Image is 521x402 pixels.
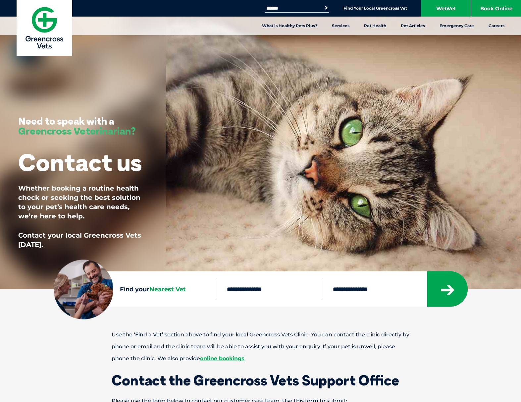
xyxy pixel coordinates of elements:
p: Contact your local Greencross Vets [DATE]. [18,231,147,249]
a: Find Your Local Greencross Vet [343,6,407,11]
a: online bookings [200,355,244,362]
h1: Contact us [18,149,142,175]
span: Greencross Veterinarian? [18,125,136,137]
a: What is Healthy Pets Plus? [255,17,325,35]
a: Pet Health [357,17,393,35]
p: Whether booking a routine health check or seeking the best solution to your pet’s health care nee... [18,184,147,221]
p: Use the ‘Find a Vet’ section above to find your local Greencross Vets Clinic. You can contact the... [88,329,433,365]
button: Search [323,5,330,11]
h4: Find your [120,286,215,292]
span: Nearest Vet [149,285,186,293]
h3: Need to speak with a [18,116,136,136]
a: Careers [481,17,512,35]
a: Pet Articles [393,17,432,35]
a: Services [325,17,357,35]
a: Emergency Care [432,17,481,35]
h1: Contact the Greencross Vets Support Office [88,373,433,387]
